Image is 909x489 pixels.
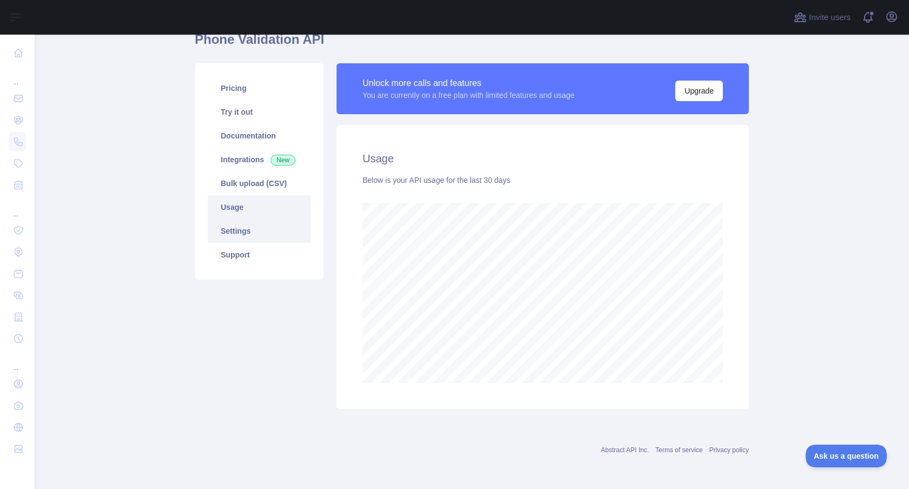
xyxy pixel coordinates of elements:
[9,197,26,219] div: ...
[709,446,749,454] a: Privacy policy
[792,9,853,26] button: Invite users
[806,445,887,467] iframe: Toggle Customer Support
[195,31,749,57] h1: Phone Validation API
[363,77,575,90] div: Unlock more calls and features
[9,65,26,87] div: ...
[363,90,575,101] div: You are currently on a free plan with limited features and usage
[271,155,295,166] span: New
[208,124,311,148] a: Documentation
[208,243,311,267] a: Support
[208,100,311,124] a: Try it out
[601,446,649,454] a: Abstract API Inc.
[208,76,311,100] a: Pricing
[208,171,311,195] a: Bulk upload (CSV)
[9,351,26,372] div: ...
[363,151,723,166] h2: Usage
[208,219,311,243] a: Settings
[809,11,851,24] span: Invite users
[208,195,311,219] a: Usage
[655,446,702,454] a: Terms of service
[675,81,723,101] button: Upgrade
[208,148,311,171] a: Integrations New
[363,175,723,186] div: Below is your API usage for the last 30 days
